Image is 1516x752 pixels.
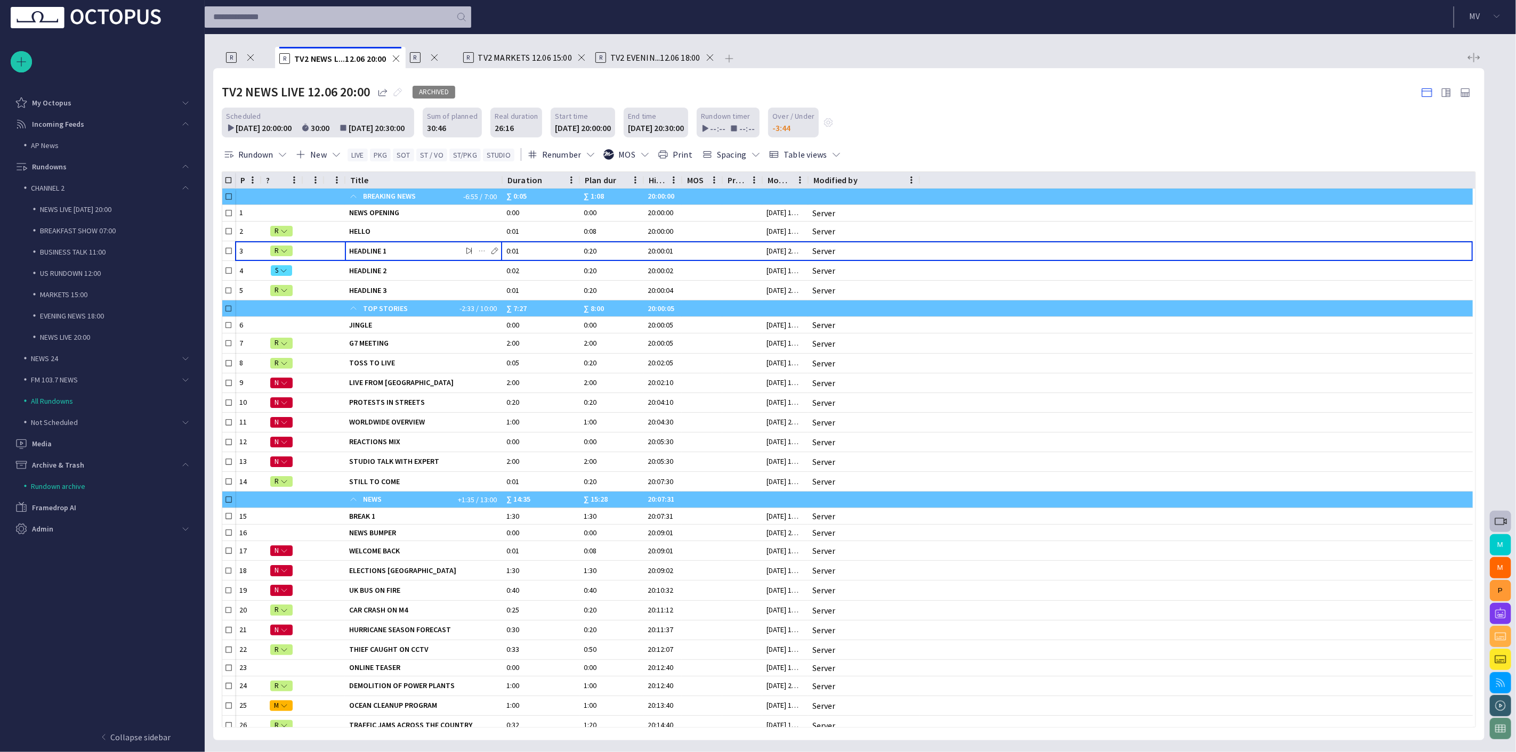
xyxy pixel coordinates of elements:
div: 20:00:00 [648,189,678,205]
button: Menu [627,172,643,188]
button: M [1490,557,1511,578]
div: STUDIO TALK WITH EXPERT [349,452,498,471]
span: N [275,546,280,555]
div: BREAKFAST SHOW 07:00 [29,220,194,241]
div: 0:20 [584,397,639,407]
button: R [270,472,293,491]
div: 20:00:04 [648,285,678,296]
button: R [270,241,293,260]
button: P [1490,580,1511,601]
div: 0:01 [506,285,523,296]
button: Menu [245,172,261,188]
p: R [410,52,421,63]
div: ∑ 1:08 [584,189,639,205]
div: 6/14 20:00:59 [767,246,804,256]
button: LIVE [348,149,368,161]
div: 8 [239,358,256,368]
div: 1:00 [506,417,523,427]
button: N [270,373,293,393]
span: PROTESTS IN STREETS [349,397,498,407]
div: 22 [239,644,256,655]
div: ∑ 7:27 [506,301,531,317]
span: R [275,227,280,235]
span: BREAKING NEWS [363,189,458,205]
span: HEADLINE 3 [349,285,498,296]
div: 2 [239,226,256,236]
span: HELLO [349,226,498,236]
button: R [270,601,293,620]
button: MOS [602,145,652,164]
div: 0:05 [506,358,523,368]
div: 8/31 12:05:16 [767,226,804,236]
div: 0:01 [506,226,523,236]
div: Server [812,545,835,557]
div: 0:00 [506,320,523,330]
img: Octopus News Room [11,7,161,28]
div: 12 [239,437,256,447]
div: TOP STORIES [349,300,454,316]
div: 0:20 [584,358,639,368]
div: PROTESTS IN STREETS [349,393,498,412]
div: WORLDWIDE OVERVIEW [349,413,498,432]
div: ∑ 0:05 [506,189,531,205]
div: 0:30 [506,625,523,635]
div: 8/31 12:05:15 [767,320,804,330]
div: 2:00 [584,456,639,467]
span: N [275,418,280,427]
button: ST / VO [416,149,447,161]
div: NEWS OPENING [349,205,498,221]
span: R [275,606,280,614]
div: 20:00:05 [648,301,678,317]
div: BREAK 1 [349,508,498,524]
button: Menu [792,172,808,188]
button: Print [656,145,696,164]
span: NEWS OPENING [349,208,498,218]
div: Server [812,265,835,276]
button: PKG [370,149,391,161]
p: BUSINESS TALK 11:00 [40,247,194,257]
span: N [275,566,280,575]
button: Menu [666,172,682,188]
div: 0:20 [506,397,523,407]
span: ELECTIONS [GEOGRAPHIC_DATA] [349,566,498,576]
div: Server [812,456,835,468]
button: S [271,261,292,280]
button: MV [1461,6,1510,26]
div: 2:00 [506,456,523,467]
div: Server [812,584,835,596]
div: 1:00 [506,681,523,691]
div: 8/31 12:05:15 [767,566,804,576]
span: R [275,359,280,367]
span: S [275,266,279,275]
div: 20:02:05 [648,358,678,368]
p: NEWS LIVE 20:00 [40,332,194,342]
span: G7 MEETING [349,338,498,348]
div: 11 [239,417,256,427]
ul: main menu [11,92,194,726]
div: 6/14 20:00:59 [767,285,804,296]
span: HEADLINE 1 [349,246,498,256]
button: N [270,393,293,412]
div: 20:10:32 [648,585,678,595]
span: TV2 NEWS L...12.06 20:00 [294,53,386,64]
button: R [270,222,293,241]
div: BUSINESS TALK 11:00 [29,241,194,263]
div: 8/31 12:05:15 [767,397,804,407]
p: NEWS LIVE [DATE] 20:00 [40,204,194,215]
span: TOP STORIES [363,301,454,317]
span: NEWS [363,492,453,508]
div: 0:40 [506,585,523,595]
p: MARKETS 15:00 [40,289,194,300]
button: Menu [904,172,920,188]
span: N [275,457,280,466]
div: 18 [239,566,256,576]
div: 0:20 [584,477,639,487]
div: 2:00 [506,338,523,348]
button: N [270,620,293,640]
div: 20:09:02 [648,566,678,576]
div: Server [812,565,835,576]
button: Menu [329,172,345,188]
div: 0:20 [584,605,639,615]
div: Server [812,644,835,656]
div: 20:12:40 [648,663,678,673]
